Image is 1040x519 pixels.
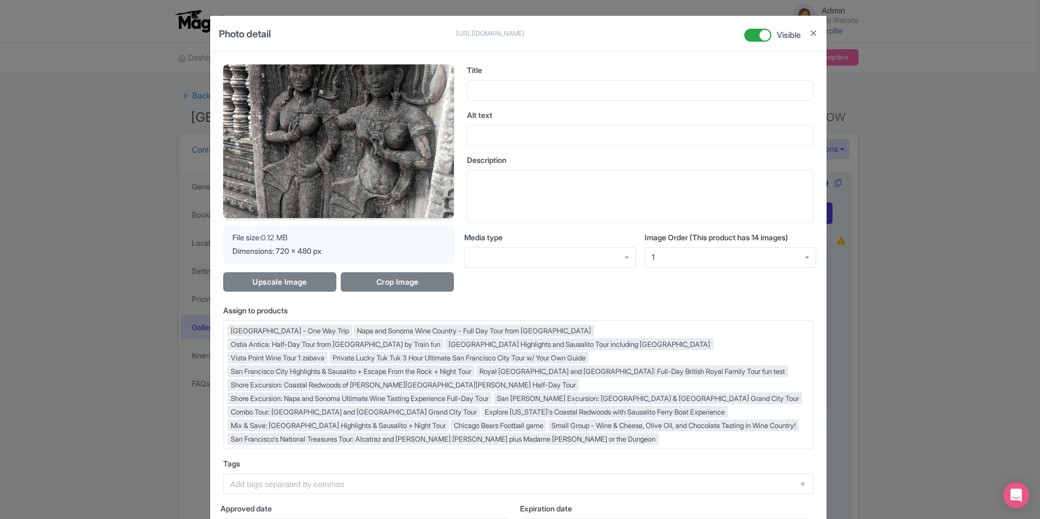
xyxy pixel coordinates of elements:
[777,29,801,42] span: Visible
[232,232,445,243] div: 0.12 MB
[223,474,814,494] input: Add tags separated by commas
[219,27,271,51] h4: Photo detail
[482,406,728,418] div: Explore [US_STATE]'s Coastal Redwoods with Sausalito Ferry Boat Experience
[232,233,261,242] span: File size:
[493,392,802,404] div: San [PERSON_NAME] Excursion: [GEOGRAPHIC_DATA] & [GEOGRAPHIC_DATA] Grand City Tour
[467,155,506,165] span: Description
[341,272,454,292] a: Crop Image
[227,338,444,350] div: Ostia Antica: Half-Day Tour from [GEOGRAPHIC_DATA] by Train fun
[227,325,352,337] div: [GEOGRAPHIC_DATA] - One Way Trip
[223,64,454,218] img: eccdicg5suesmwreg5oy.jpg
[809,27,818,40] button: Close
[227,392,492,404] div: Shore Excursion: Napa and Sonoma Ultimate Wine Tasting Experience Full-Day Tour
[548,419,799,431] div: Small Group - Wine & Cheese, Olive Oil, and Chocolate Tasting in Wine Country!
[520,504,572,513] span: Expiration date
[227,352,328,364] div: Vista Point Wine Tour 1 zabava
[456,29,559,38] p: [URL][DOMAIN_NAME]
[464,233,503,242] span: Media type
[476,365,788,377] div: Royal [GEOGRAPHIC_DATA] and [GEOGRAPHIC_DATA]: Full-Day British Royal Family Tour fun test
[652,253,655,262] div: 1
[354,325,594,337] div: Napa and Sonoma Wine Country - Full Day Tour from [GEOGRAPHIC_DATA]
[467,65,482,75] span: Title
[445,338,713,350] div: [GEOGRAPHIC_DATA] Highlights and Sausalito Tour including [GEOGRAPHIC_DATA]
[227,379,579,391] div: Shore Excursion: Coastal Redwoods of [PERSON_NAME][GEOGRAPHIC_DATA][PERSON_NAME] Half-Day Tour
[645,233,788,242] span: Image Order (This product has 14 images)
[223,272,336,292] a: Upscale Image
[329,352,589,364] div: Private Lucky Tuk Tuk 3 Hour Ultimate San Francisco City Tour w/ Your Own Guide
[227,406,480,418] div: Combo Tour: [GEOGRAPHIC_DATA] and [GEOGRAPHIC_DATA] Grand City Tour
[232,246,321,255] span: Dimensions: 720 x 480 px
[223,306,288,315] span: Assign to products
[467,110,492,120] span: Alt text
[227,433,659,445] div: San Francisco's National Treasures Tour: Alcatraz and [PERSON_NAME] [PERSON_NAME] plus Madame [PE...
[227,365,474,377] div: San Francisco City Highlights & Sausalito + Escape From the Rock + Night Tour
[223,459,240,468] span: Tags
[220,504,272,513] span: Approved date
[451,419,547,431] div: Chicago Bears Football game
[1003,482,1029,508] div: Open Intercom Messenger
[227,419,449,431] div: Mix & Save: [GEOGRAPHIC_DATA] Highlights & Sausalito + Night Tour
